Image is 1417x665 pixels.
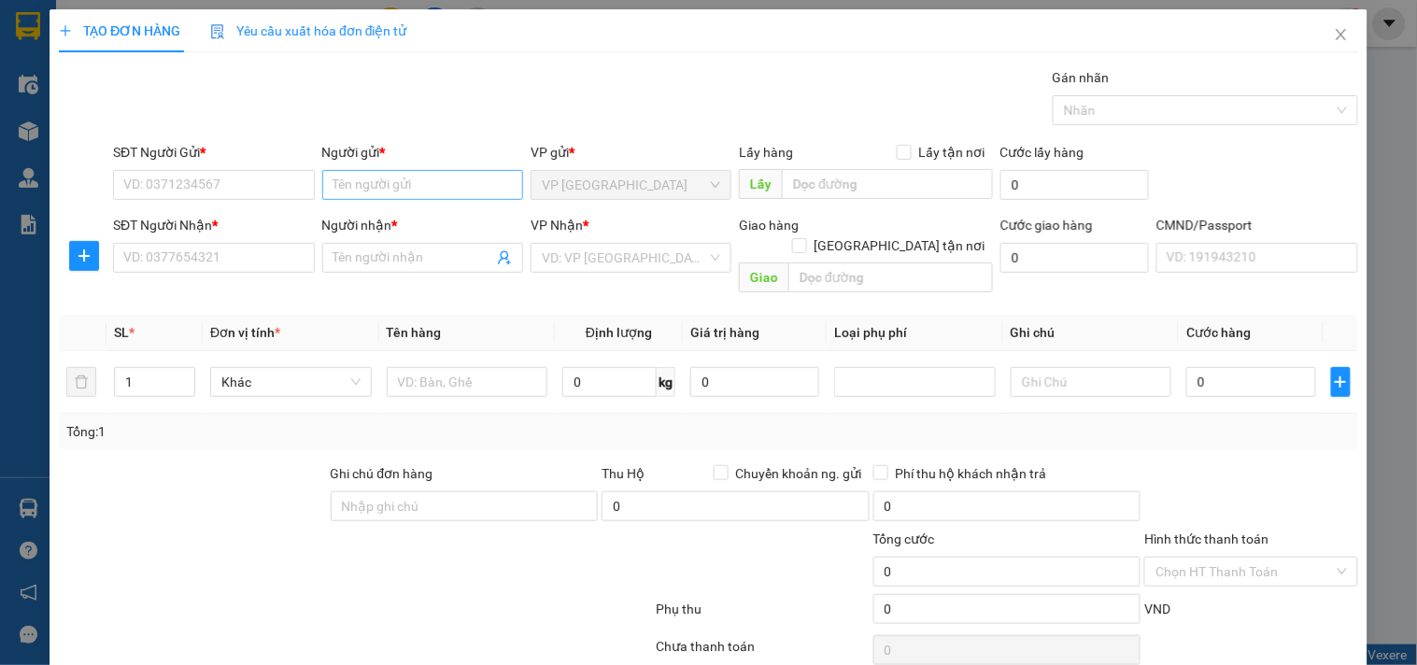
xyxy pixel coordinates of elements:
input: 0 [690,367,819,397]
div: SĐT Người Nhận [113,215,314,235]
span: Tên hàng [387,325,442,340]
span: Phí thu hộ khách nhận trả [888,463,1055,484]
span: Giao [740,262,789,292]
div: VP gửi [531,142,731,163]
span: plus [59,24,72,37]
input: Dọc đường [789,262,993,292]
span: plus [70,248,98,263]
th: Ghi chú [1003,315,1180,351]
span: TẠO ĐƠN HÀNG [59,23,180,38]
span: VP Bắc Sơn [542,171,720,199]
input: VD: Bàn, Ghế [387,367,548,397]
img: icon [210,24,225,39]
input: Ghi Chú [1011,367,1172,397]
span: plus [1332,375,1350,389]
span: close [1334,27,1349,42]
input: Dọc đường [783,169,993,199]
label: Ghi chú đơn hàng [331,466,433,481]
input: Cước lấy hàng [1000,170,1150,200]
button: plus [1331,367,1351,397]
div: Người nhận [322,215,523,235]
span: kg [657,367,675,397]
span: Giá trị hàng [690,325,759,340]
button: delete [66,367,96,397]
input: Ghi chú đơn hàng [331,491,599,521]
div: SĐT Người Gửi [113,142,314,163]
label: Hình thức thanh toán [1144,531,1268,546]
span: SL [114,325,129,340]
span: VND [1144,601,1170,616]
label: Cước lấy hàng [1000,145,1084,160]
span: VP Nhận [531,218,583,233]
span: Đơn vị tính [210,325,280,340]
span: Tổng cước [873,531,935,546]
span: Cước hàng [1186,325,1251,340]
span: Thu Hộ [602,466,645,481]
span: [GEOGRAPHIC_DATA] tận nơi [807,235,993,256]
span: user-add [497,250,512,265]
input: Cước giao hàng [1000,243,1150,273]
label: Gán nhãn [1053,70,1110,85]
span: Khác [221,368,361,396]
span: Giao hàng [740,218,800,233]
button: Close [1315,9,1367,62]
th: Loại phụ phí [827,315,1003,351]
span: Chuyển khoản ng. gửi [729,463,870,484]
span: Lấy tận nơi [912,142,993,163]
span: Định lượng [586,325,652,340]
div: Người gửi [322,142,523,163]
div: Tổng: 1 [66,421,548,442]
span: Lấy [740,169,783,199]
label: Cước giao hàng [1000,218,1093,233]
div: CMND/Passport [1156,215,1357,235]
div: Phụ thu [654,599,871,631]
button: plus [69,241,99,271]
span: Lấy hàng [740,145,794,160]
span: Yêu cầu xuất hóa đơn điện tử [210,23,407,38]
